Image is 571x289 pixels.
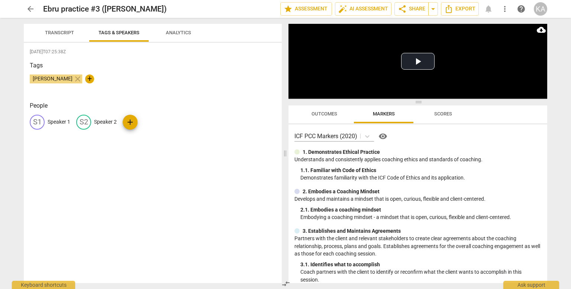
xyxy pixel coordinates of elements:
[30,61,276,70] h3: Tags
[12,281,75,289] div: Keyboard shortcuts
[537,25,546,34] span: cloud_download
[76,115,91,130] div: S2
[335,2,391,16] button: AI Assessment
[398,4,425,13] span: Share
[500,4,509,13] span: more_vert
[300,268,541,283] p: Coach partners with the client to identify or reconfirm what the client wants to accomplish in th...
[503,281,559,289] div: Ask support
[280,2,332,16] button: Assessment
[99,30,139,35] span: Tags & Speakers
[374,130,389,142] a: Help
[26,4,35,13] span: arrow_back
[444,4,475,13] span: Export
[373,111,395,117] span: Markers
[534,2,547,16] button: KA
[294,195,541,203] p: Develops and maintains a mindset that is open, curious, flexible and client-centered.
[434,111,452,117] span: Scores
[294,156,541,163] p: Understands and consistently applies coaching ethics and standards of coaching.
[377,130,389,142] button: Help
[30,101,276,110] h3: People
[85,74,94,83] button: +
[514,2,528,16] a: Help
[300,174,541,182] p: Demonstrates familiarity with the ICF Code of Ethics and its application.
[441,2,479,16] button: Export
[45,30,74,35] span: Transcript
[300,206,541,214] div: 2. 1. Embodies a coaching mindset
[48,118,70,126] p: Speaker 1
[281,279,290,288] span: compare_arrows
[303,148,380,156] p: 1. Demonstrates Ethical Practice
[394,2,429,16] button: Share
[378,132,387,141] span: visibility
[398,4,407,13] span: share
[300,166,541,174] div: 1. 1. Familiar with Code of Ethics
[303,188,380,196] p: 2. Embodies a Coaching Mindset
[303,227,401,235] p: 3. Establishes and Maintains Agreements
[300,261,541,269] div: 3. 1. Identifies what to accomplish
[30,76,75,82] span: [PERSON_NAME]
[300,213,541,221] p: Embodying a coaching mindset - a mindset that is open, curious, flexible and client-centered.
[166,30,191,35] span: Analytics
[312,111,337,117] span: Outcomes
[126,118,135,127] span: add
[284,4,293,13] span: star
[30,49,276,55] span: [DATE]T07:25:38Z
[429,4,438,13] span: arrow_drop_down
[73,74,82,83] span: close
[30,115,45,130] div: S1
[94,118,117,126] p: Speaker 2
[294,235,541,258] p: Partners with the client and relevant stakeholders to create clear agreements about the coaching ...
[338,4,388,13] span: AI Assessment
[284,4,329,13] span: Assessment
[428,2,438,16] button: Sharing summary
[338,4,347,13] span: auto_fix_high
[517,4,526,13] span: help
[294,132,357,140] p: ICF PCC Markers (2020)
[43,4,167,14] h2: Ebru practice #3 ([PERSON_NAME])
